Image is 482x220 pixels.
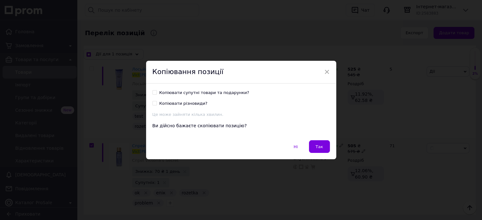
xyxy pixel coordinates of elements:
button: Так [309,140,330,153]
span: Ні [293,144,298,149]
div: Копіювати супутні товари та подарунки? [159,90,249,96]
span: Копіювання позиції [152,68,224,76]
span: × [324,66,330,77]
span: Це може зайняти кілька хвилин. [152,112,223,117]
div: Ви дійсно бажаєте скопіювати позицію? [152,123,330,129]
button: Ні [287,140,304,153]
div: Копіювати різновиди? [159,101,208,106]
span: Так [316,144,323,149]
